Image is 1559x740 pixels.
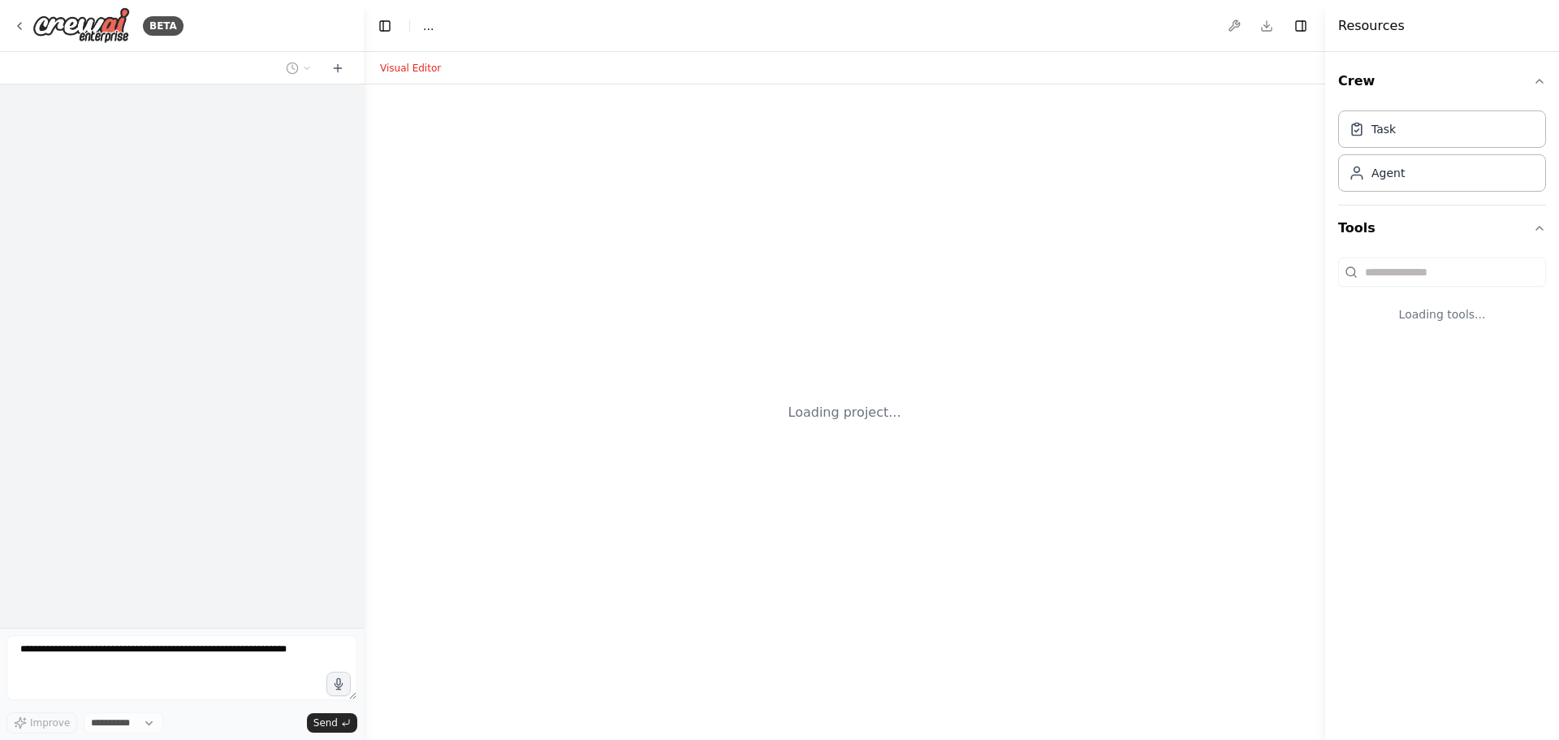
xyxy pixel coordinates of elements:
[30,716,70,729] span: Improve
[1371,121,1396,137] div: Task
[374,15,396,37] button: Hide left sidebar
[1338,206,1546,251] button: Tools
[307,713,357,733] button: Send
[313,716,338,729] span: Send
[788,403,901,422] div: Loading project...
[1338,251,1546,348] div: Tools
[6,712,77,734] button: Improve
[423,18,434,34] nav: breadcrumb
[32,7,130,44] img: Logo
[1338,293,1546,335] div: Loading tools...
[326,672,351,696] button: Click to speak your automation idea
[143,16,184,36] div: BETA
[1338,16,1405,36] h4: Resources
[1338,104,1546,205] div: Crew
[1338,58,1546,104] button: Crew
[370,58,451,78] button: Visual Editor
[423,18,434,34] span: ...
[325,58,351,78] button: Start a new chat
[1371,165,1405,181] div: Agent
[1289,15,1312,37] button: Hide right sidebar
[279,58,318,78] button: Switch to previous chat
